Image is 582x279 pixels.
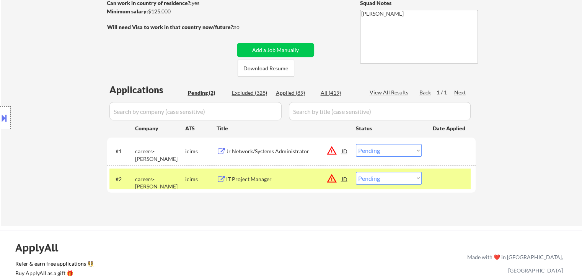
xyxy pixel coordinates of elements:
[185,125,217,132] div: ATS
[107,8,234,15] div: $125,000
[185,175,217,183] div: icims
[15,271,92,276] div: Buy ApplyAll as a gift 🎁
[15,241,67,254] div: ApplyAll
[185,148,217,155] div: icims
[226,148,342,155] div: Jr Network/Systems Administrator
[107,24,235,30] strong: Will need Visa to work in that country now/future?:
[232,89,270,97] div: Excluded (328)
[326,173,337,184] button: warning_amber
[341,144,349,158] div: JD
[419,89,432,96] div: Back
[238,60,294,77] button: Download Resume
[454,89,466,96] div: Next
[15,261,307,269] a: Refer & earn free applications 👯‍♀️
[233,23,255,31] div: no
[135,125,185,132] div: Company
[15,269,92,279] a: Buy ApplyAll as a gift 🎁
[188,89,226,97] div: Pending (2)
[326,145,337,156] button: warning_amber
[464,250,563,277] div: Made with ❤️ in [GEOGRAPHIC_DATA], [GEOGRAPHIC_DATA]
[135,148,185,162] div: careers-[PERSON_NAME]
[217,125,349,132] div: Title
[356,121,422,135] div: Status
[289,102,471,120] input: Search by title (case sensitive)
[276,89,314,97] div: Applied (89)
[321,89,359,97] div: All (419)
[109,85,185,94] div: Applications
[109,102,282,120] input: Search by company (case sensitive)
[135,175,185,190] div: careers-[PERSON_NAME]
[237,43,314,57] button: Add a Job Manually
[341,172,349,186] div: JD
[226,175,342,183] div: IT Project Manager
[433,125,466,132] div: Date Applied
[107,8,148,15] strong: Minimum salary:
[437,89,454,96] div: 1 / 1
[370,89,411,96] div: View All Results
